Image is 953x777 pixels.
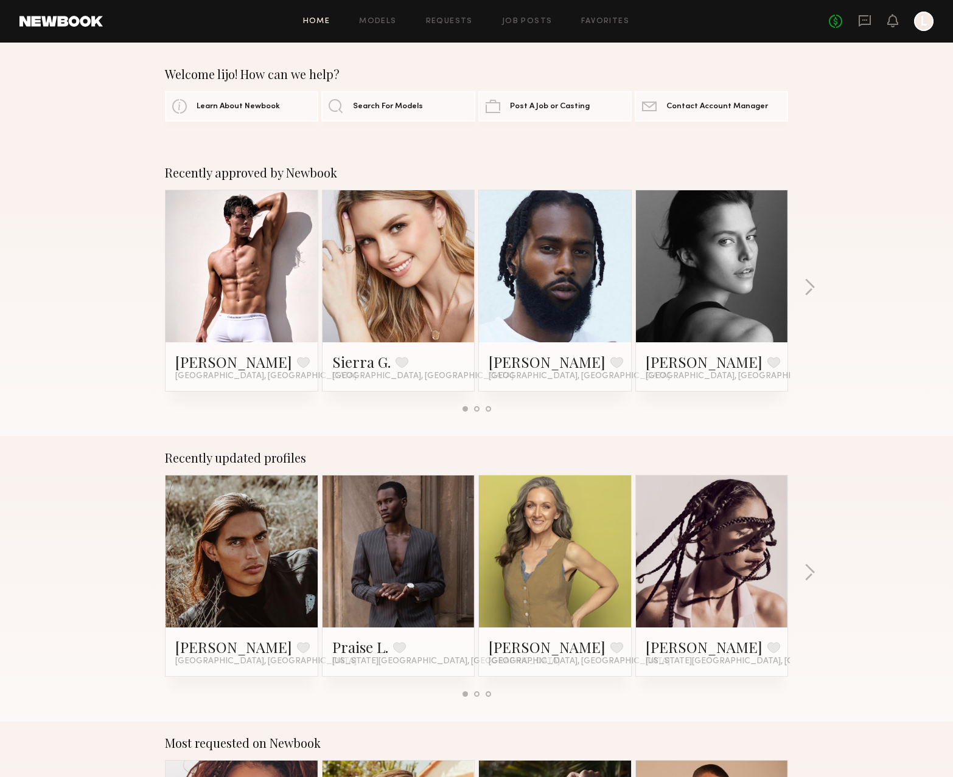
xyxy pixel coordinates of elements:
[359,18,396,26] a: Models
[489,657,670,666] span: [GEOGRAPHIC_DATA], [GEOGRAPHIC_DATA]
[510,103,590,111] span: Post A Job or Casting
[332,657,560,666] span: [US_STATE][GEOGRAPHIC_DATA], [GEOGRAPHIC_DATA]
[175,657,357,666] span: [GEOGRAPHIC_DATA], [GEOGRAPHIC_DATA]
[321,91,475,122] a: Search For Models
[478,91,632,122] a: Post A Job or Casting
[165,67,788,81] div: Welcome lijo! How can we help?
[646,371,827,381] span: [GEOGRAPHIC_DATA], [GEOGRAPHIC_DATA]
[666,103,768,111] span: Contact Account Manager
[646,657,873,666] span: [US_STATE][GEOGRAPHIC_DATA], [GEOGRAPHIC_DATA]
[303,18,330,26] a: Home
[646,352,763,371] a: [PERSON_NAME]
[165,451,788,465] div: Recently updated profiles
[165,165,788,180] div: Recently approved by Newbook
[489,352,606,371] a: [PERSON_NAME]
[581,18,629,26] a: Favorites
[502,18,553,26] a: Job Posts
[165,736,788,750] div: Most requested on Newbook
[426,18,473,26] a: Requests
[175,637,292,657] a: [PERSON_NAME]
[353,103,423,111] span: Search For Models
[332,352,391,371] a: Sierra G.
[635,91,788,122] a: Contact Account Manager
[489,371,670,381] span: [GEOGRAPHIC_DATA], [GEOGRAPHIC_DATA]
[175,352,292,371] a: [PERSON_NAME]
[332,371,514,381] span: [GEOGRAPHIC_DATA], [GEOGRAPHIC_DATA]
[646,637,763,657] a: [PERSON_NAME]
[197,103,280,111] span: Learn About Newbook
[489,637,606,657] a: [PERSON_NAME]
[175,371,357,381] span: [GEOGRAPHIC_DATA], [GEOGRAPHIC_DATA]
[332,637,388,657] a: Praise L.
[914,12,934,31] a: L
[165,91,318,122] a: Learn About Newbook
